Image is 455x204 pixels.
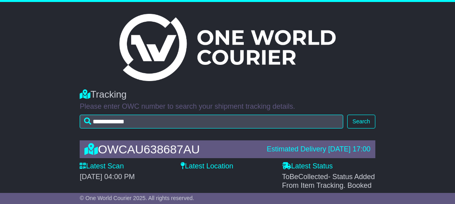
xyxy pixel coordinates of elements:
[80,143,263,156] div: OWCAU638687AU
[282,162,333,171] label: Latest Status
[181,162,233,171] label: Latest Location
[282,173,375,189] span: - Status Added From Item Tracking. Booked
[80,102,375,111] p: Please enter OWC number to search your shipment tracking details.
[282,173,375,189] span: ToBeCollected
[80,89,375,100] div: Tracking
[80,195,194,201] span: © One World Courier 2025. All rights reserved.
[267,145,371,154] div: Estimated Delivery [DATE] 17:00
[80,173,135,181] span: [DATE] 04:00 PM
[347,115,375,128] button: Search
[80,162,124,171] label: Latest Scan
[119,14,336,81] img: Light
